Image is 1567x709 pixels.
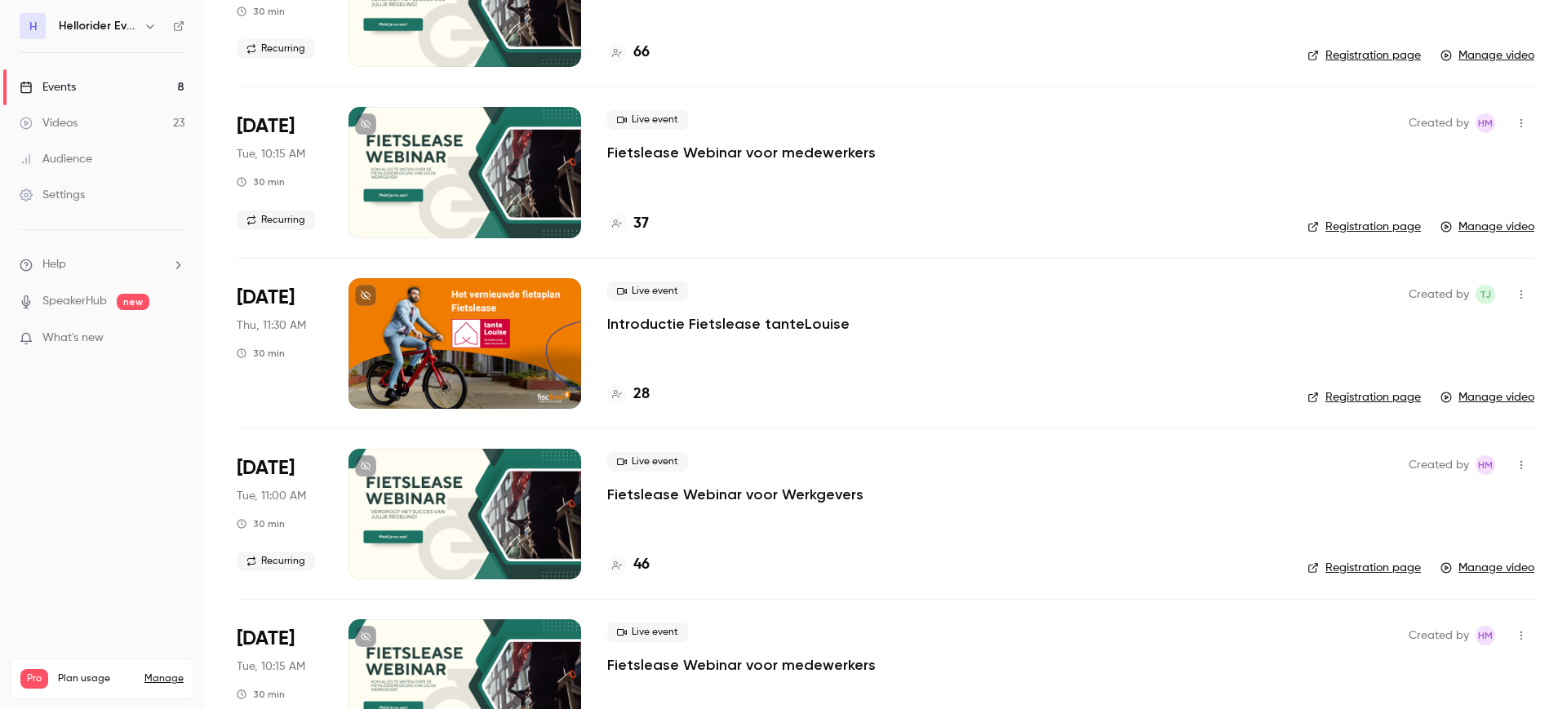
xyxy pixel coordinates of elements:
[58,672,135,685] span: Plan usage
[237,317,306,334] span: Thu, 11:30 AM
[1478,455,1493,475] span: HM
[1480,285,1491,304] span: TJ
[607,213,649,235] a: 37
[633,42,650,64] h4: 66
[20,151,92,167] div: Audience
[1440,560,1534,576] a: Manage video
[633,554,650,576] h4: 46
[1478,113,1493,133] span: HM
[237,488,306,504] span: Tue, 11:00 AM
[117,294,149,310] span: new
[237,175,285,188] div: 30 min
[1307,219,1421,235] a: Registration page
[144,672,184,685] a: Manage
[237,113,295,140] span: [DATE]
[607,485,863,504] a: Fietslease Webinar voor Werkgevers
[607,554,650,576] a: 46
[607,110,688,130] span: Live event
[237,210,315,230] span: Recurring
[1476,285,1495,304] span: Toon Jongerius
[633,383,650,405] h4: 28
[1307,560,1421,576] a: Registration page
[42,330,104,347] span: What's new
[29,18,37,35] span: H
[1409,285,1469,304] span: Created by
[607,281,688,301] span: Live event
[633,213,649,235] h4: 37
[237,626,295,652] span: [DATE]
[1409,626,1469,645] span: Created by
[607,655,876,675] a: Fietslease Webinar voor medewerkers
[59,18,137,34] h6: Hellorider Events
[1476,626,1495,645] span: Heleen Mostert
[237,39,315,59] span: Recurring
[1440,47,1534,64] a: Manage video
[607,623,688,642] span: Live event
[1409,113,1469,133] span: Created by
[607,143,876,162] a: Fietslease Webinar voor medewerkers
[607,42,650,64] a: 66
[1476,113,1495,133] span: Heleen Mostert
[1440,389,1534,405] a: Manage video
[1307,47,1421,64] a: Registration page
[1307,389,1421,405] a: Registration page
[607,314,850,334] a: Introductie Fietslease tanteLouise
[237,552,315,571] span: Recurring
[20,256,184,273] li: help-dropdown-opener
[20,669,48,689] span: Pro
[1478,626,1493,645] span: HM
[237,146,305,162] span: Tue, 10:15 AM
[1409,455,1469,475] span: Created by
[607,383,650,405] a: 28
[237,455,295,481] span: [DATE]
[1440,219,1534,235] a: Manage video
[20,187,85,203] div: Settings
[237,688,285,701] div: 30 min
[20,79,76,95] div: Events
[237,278,322,409] div: Jul 10 Thu, 11:30 AM (Europe/Amsterdam)
[237,658,305,675] span: Tue, 10:15 AM
[237,285,295,311] span: [DATE]
[237,347,285,360] div: 30 min
[237,517,285,530] div: 30 min
[607,452,688,472] span: Live event
[42,256,66,273] span: Help
[237,449,322,579] div: Jul 8 Tue, 11:00 AM (Europe/Amsterdam)
[1476,455,1495,475] span: Heleen Mostert
[237,5,285,18] div: 30 min
[20,115,78,131] div: Videos
[237,107,322,237] div: Aug 5 Tue, 10:15 AM (Europe/Amsterdam)
[42,293,107,310] a: SpeakerHub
